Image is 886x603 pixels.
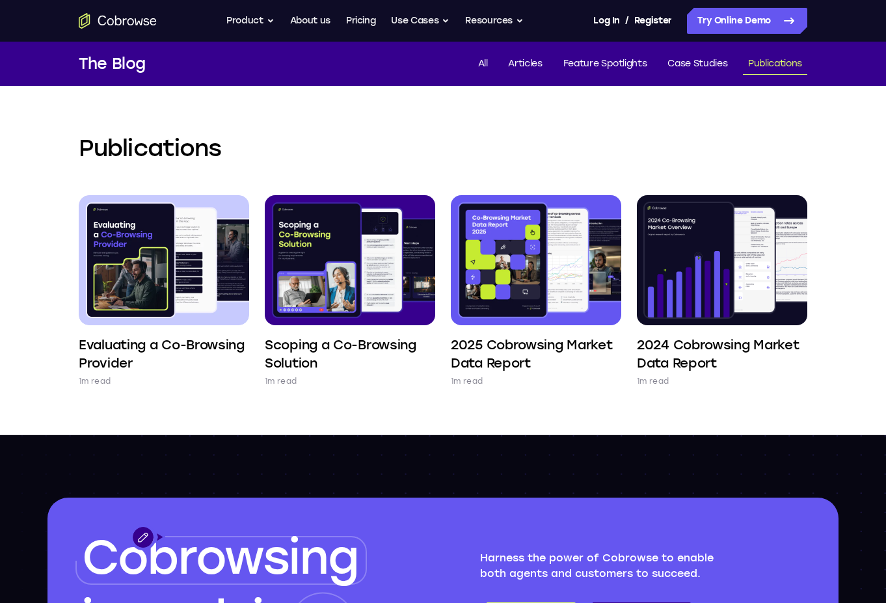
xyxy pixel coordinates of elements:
[265,336,435,372] h4: Scoping a Co-Browsing Solution
[82,529,358,585] span: Cobrowsing
[391,8,450,34] button: Use Cases
[503,53,547,75] a: Articles
[637,375,669,388] p: 1m read
[226,8,275,34] button: Product
[593,8,619,34] a: Log In
[290,8,330,34] a: About us
[79,375,111,388] p: 1m read
[265,195,435,325] img: Scoping a Co-Browsing Solution
[687,8,807,34] a: Try Online Demo
[265,375,297,388] p: 1m read
[637,195,807,325] img: 2024 Cobrowsing Market Data Report
[79,195,249,388] a: Evaluating a Co-Browsing Provider 1m read
[637,195,807,388] a: 2024 Cobrowsing Market Data Report 1m read
[480,550,742,582] p: Harness the power of Cobrowse to enable both agents and customers to succeed.
[79,336,249,372] h4: Evaluating a Co-Browsing Provider
[662,53,732,75] a: Case Studies
[79,195,249,325] img: Evaluating a Co-Browsing Provider
[451,375,483,388] p: 1m read
[79,133,807,164] h2: Publications
[634,8,672,34] a: Register
[346,8,376,34] a: Pricing
[465,8,524,34] button: Resources
[79,13,157,29] a: Go to the home page
[637,336,807,372] h4: 2024 Cobrowsing Market Data Report
[451,336,621,372] h4: 2025 Cobrowsing Market Data Report
[473,53,493,75] a: All
[79,52,146,75] h1: The Blog
[625,13,629,29] span: /
[451,195,621,325] img: 2025 Cobrowsing Market Data Report
[265,195,435,388] a: Scoping a Co-Browsing Solution 1m read
[558,53,652,75] a: Feature Spotlights
[743,53,807,75] a: Publications
[451,195,621,388] a: 2025 Cobrowsing Market Data Report 1m read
